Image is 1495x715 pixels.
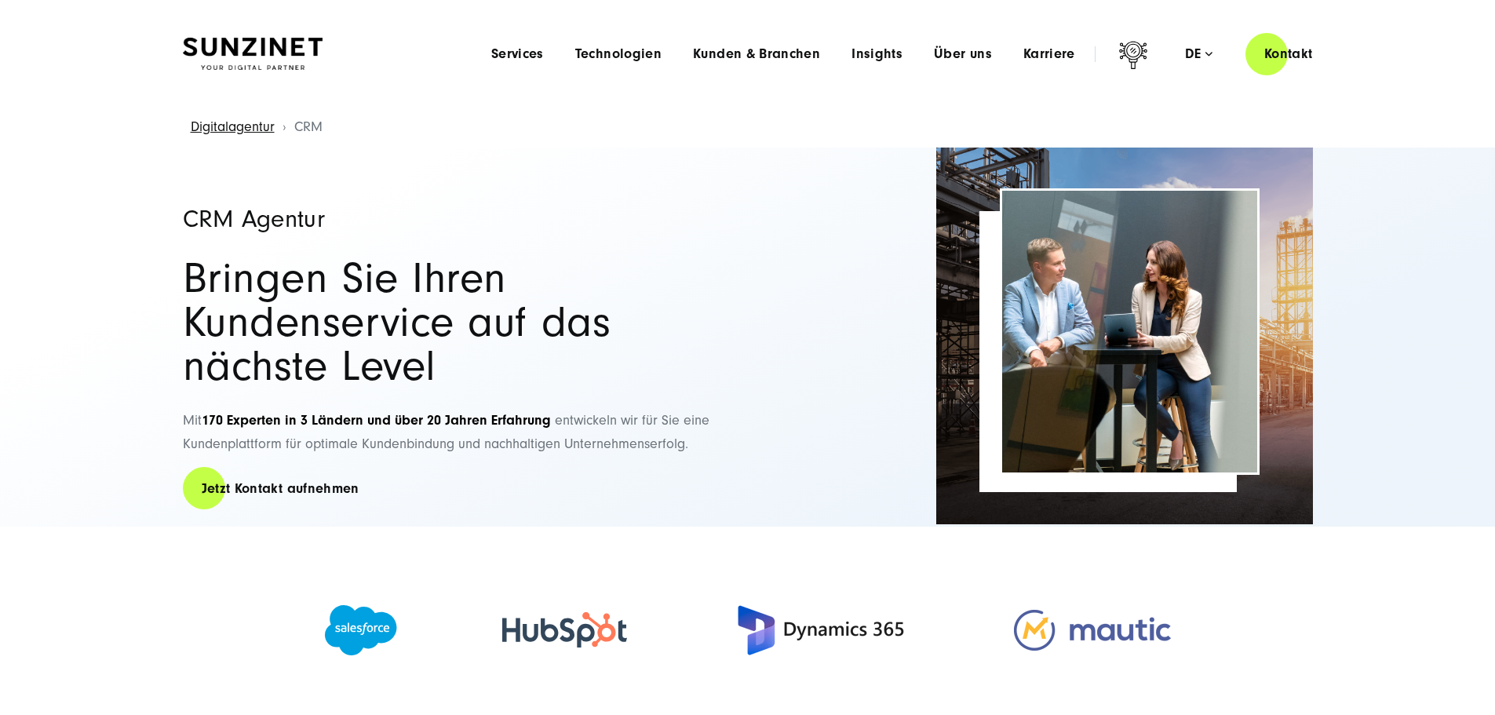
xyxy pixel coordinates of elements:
[693,46,820,62] a: Kunden & Branchen
[325,605,397,655] img: Salesforce Partner Agentur - Full-Service CRM Agentur SUNZINET
[1002,191,1257,472] img: CRM Agentur Header | Kunde und Berater besprechen etwas an einem Laptop
[1023,46,1075,62] a: Karriere
[1245,31,1332,76] a: Kontakt
[1185,46,1212,62] div: de
[191,119,275,135] a: Digitalagentur
[491,46,544,62] a: Services
[183,466,378,511] a: Jetzt Kontakt aufnehmen
[934,46,992,62] a: Über uns
[575,46,662,62] a: Technologien
[183,148,732,527] div: Mit entwickeln wir für Sie eine Kundenplattform für optimale Kundenbindung und nachhaltigen Unter...
[936,148,1313,524] img: Full-Service CRM Agentur SUNZINET
[183,38,323,71] img: SUNZINET Full Service Digital Agentur
[732,581,909,680] img: Microsoft Dynamics Agentur 365 - Full-Service CRM Agentur SUNZINET
[502,612,627,648] img: HubSpot Gold Partner Agentur - Full-Service CRM Agentur SUNZINET
[183,206,732,232] h1: CRM Agentur
[294,119,323,135] span: CRM
[851,46,902,62] a: Insights
[202,412,551,429] strong: 170 Experten in 3 Ländern und über 20 Jahren Erfahrung
[1014,610,1171,651] img: Mautic Agentur - Full-Service CRM Agentur SUNZINET
[183,257,732,389] h2: Bringen Sie Ihren Kundenservice auf das nächste Level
